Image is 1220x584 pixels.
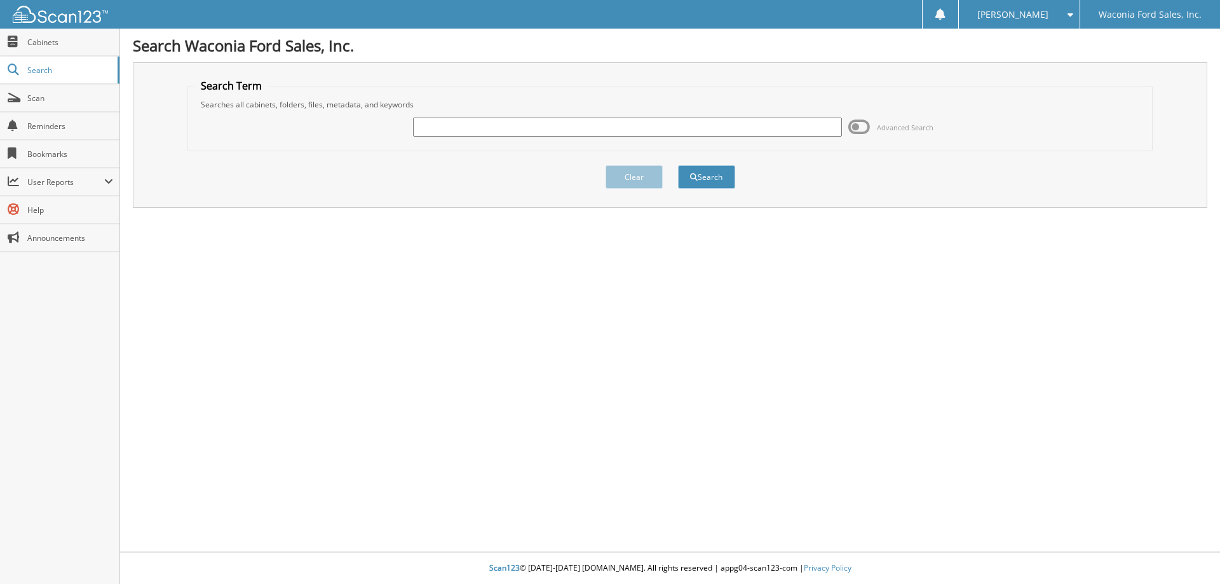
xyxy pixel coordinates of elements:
[678,165,735,189] button: Search
[1099,11,1202,18] span: Waconia Ford Sales, Inc.
[804,562,851,573] a: Privacy Policy
[1156,523,1220,584] iframe: Chat Widget
[877,123,933,132] span: Advanced Search
[27,121,113,132] span: Reminders
[194,79,268,93] legend: Search Term
[133,35,1207,56] h1: Search Waconia Ford Sales, Inc.
[27,233,113,243] span: Announcements
[489,562,520,573] span: Scan123
[977,11,1048,18] span: [PERSON_NAME]
[27,37,113,48] span: Cabinets
[27,205,113,215] span: Help
[27,149,113,160] span: Bookmarks
[27,65,111,76] span: Search
[27,177,104,187] span: User Reports
[13,6,108,23] img: scan123-logo-white.svg
[120,553,1220,584] div: © [DATE]-[DATE] [DOMAIN_NAME]. All rights reserved | appg04-scan123-com |
[194,99,1146,110] div: Searches all cabinets, folders, files, metadata, and keywords
[27,93,113,104] span: Scan
[606,165,663,189] button: Clear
